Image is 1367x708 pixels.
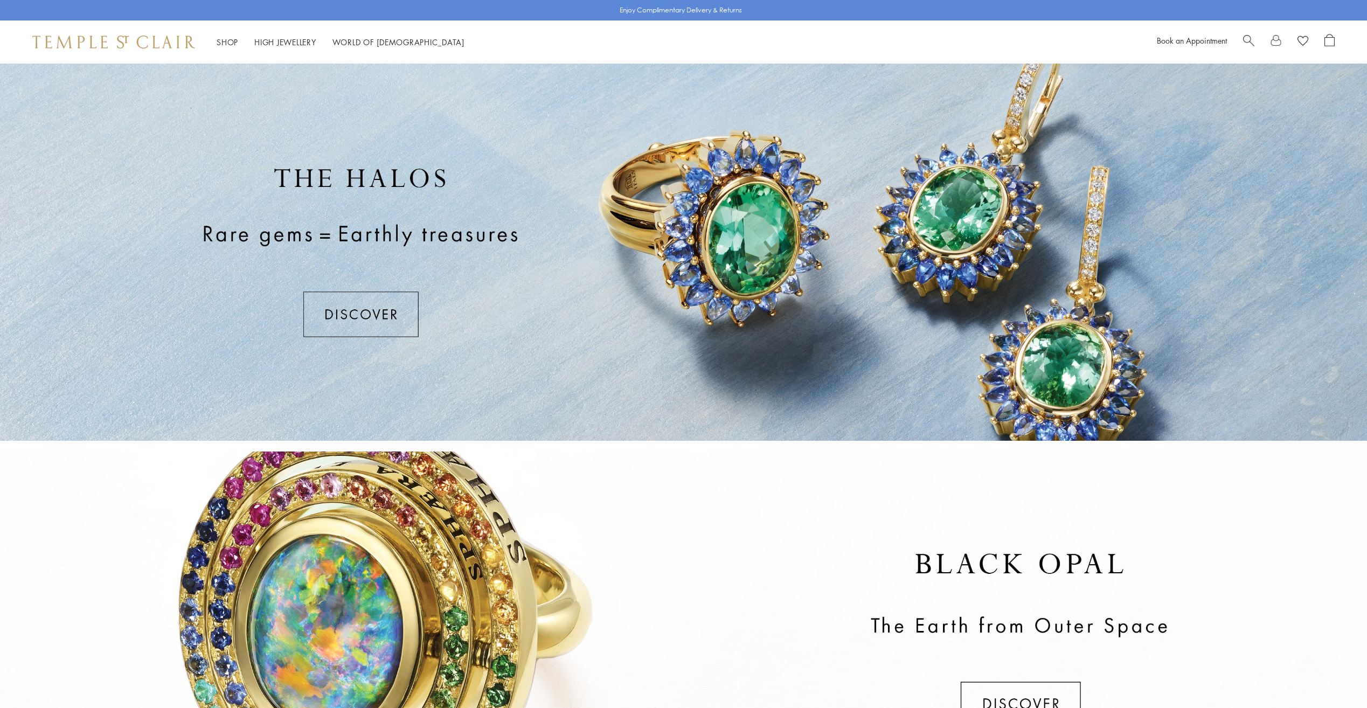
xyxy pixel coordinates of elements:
[620,5,742,16] p: Enjoy Complimentary Delivery & Returns
[332,37,464,47] a: World of [DEMOGRAPHIC_DATA]World of [DEMOGRAPHIC_DATA]
[254,37,316,47] a: High JewelleryHigh Jewellery
[1324,34,1335,50] a: Open Shopping Bag
[1297,34,1308,50] a: View Wishlist
[217,36,464,49] nav: Main navigation
[1157,35,1227,46] a: Book an Appointment
[217,37,238,47] a: ShopShop
[32,36,195,48] img: Temple St. Clair
[1243,34,1254,50] a: Search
